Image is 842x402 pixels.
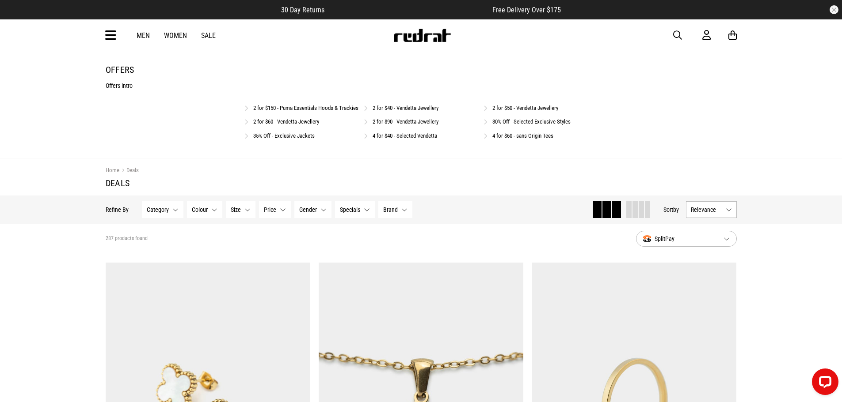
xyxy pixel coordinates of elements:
a: 2 for $50 - Vendetta Jewellery [492,105,558,111]
span: Size [231,206,241,213]
a: 35% Off - Exclusive Jackets [253,132,315,139]
button: Brand [378,201,412,218]
span: 287 products found [106,235,148,242]
iframe: LiveChat chat widget [805,365,842,402]
a: 4 for $40 - Selected Vendetta [373,132,437,139]
button: Specials [335,201,375,218]
button: Gender [294,201,331,218]
img: Redrat logo [393,29,451,42]
span: by [673,206,679,213]
a: 2 for $150 - Puma Essentials Hoods & Trackies [253,105,358,111]
a: 2 for $90 - Vendetta Jewellery [373,118,438,125]
span: SplitPay [643,233,716,244]
button: Colour [187,201,222,218]
a: Women [164,31,187,40]
a: 2 for $60 - Vendetta Jewellery [253,118,319,125]
button: Price [259,201,291,218]
span: Gender [299,206,317,213]
span: Colour [192,206,208,213]
a: Sale [201,31,216,40]
p: Refine By [106,206,129,213]
a: Deals [119,167,139,175]
a: Home [106,167,119,173]
button: SplitPay [636,231,737,247]
span: Relevance [691,206,722,213]
iframe: Customer reviews powered by Trustpilot [342,5,475,14]
button: Size [226,201,255,218]
h1: Offers [106,64,737,75]
img: splitpay-icon.png [643,235,651,243]
span: Brand [383,206,398,213]
h1: Deals [106,178,737,188]
a: 4 for $60 - sans Origin Tees [492,132,553,139]
button: Category [142,201,183,218]
span: Specials [340,206,360,213]
a: Men [137,31,150,40]
span: Free Delivery Over $175 [492,6,561,14]
button: Sortby [663,204,679,215]
span: Category [147,206,169,213]
a: 30% Off - Selected Exclusive Styles [492,118,571,125]
span: 30 Day Returns [281,6,324,14]
a: 2 for $40 - Vendetta Jewellery [373,105,438,111]
button: Relevance [686,201,737,218]
p: Offers intro [106,82,737,89]
span: Price [264,206,276,213]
